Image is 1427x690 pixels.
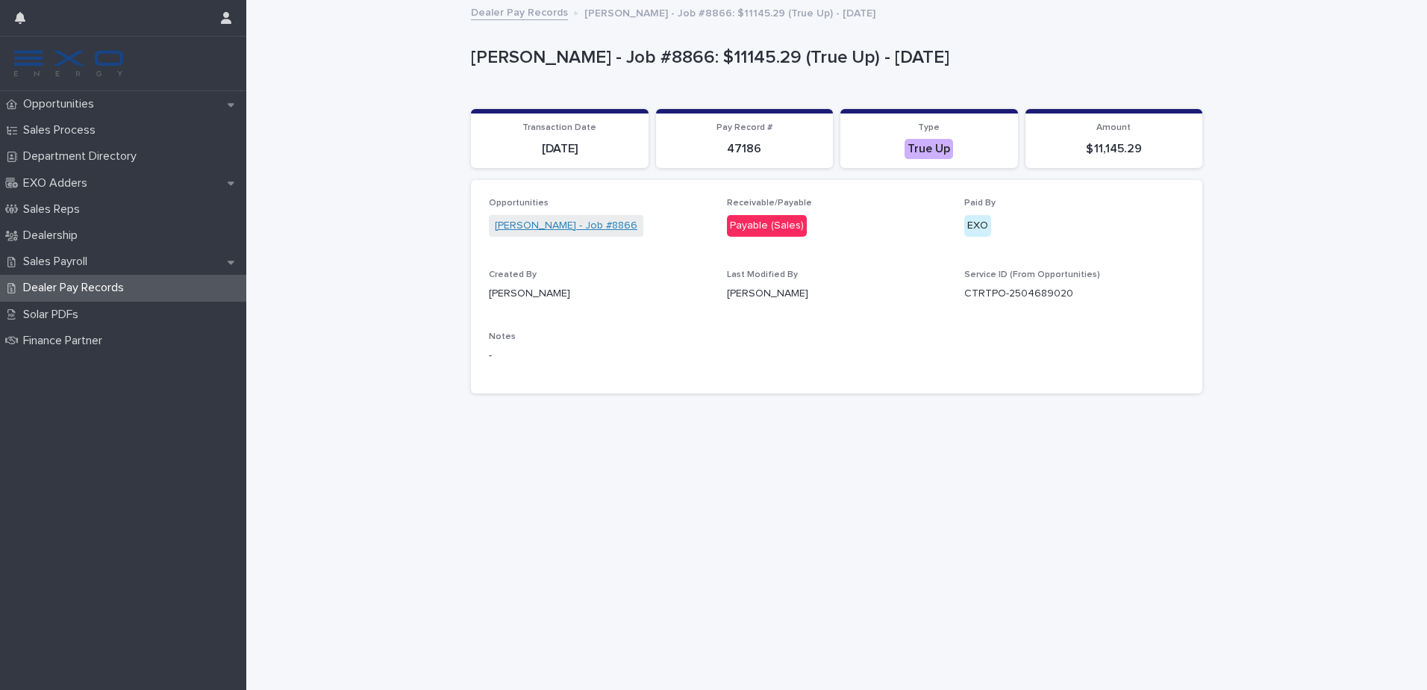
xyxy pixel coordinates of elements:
[1034,142,1194,156] p: $ 11,145.29
[964,286,1184,302] p: CTRTPO-2504689020
[17,176,99,190] p: EXO Adders
[17,281,136,295] p: Dealer Pay Records
[489,199,549,208] span: Opportunities
[471,3,568,20] a: Dealer Pay Records
[716,123,772,132] span: Pay Record #
[964,215,991,237] div: EXO
[12,49,125,78] img: FKS5r6ZBThi8E5hshIGi
[727,199,812,208] span: Receivable/Payable
[905,139,953,159] div: True Up
[489,286,709,302] p: [PERSON_NAME]
[727,215,807,237] div: Payable (Sales)
[471,47,1196,69] p: [PERSON_NAME] - Job #8866: $11145.29 (True Up) - [DATE]
[17,97,106,111] p: Opportunities
[17,308,90,322] p: Solar PDFs
[964,270,1100,279] span: Service ID (From Opportunities)
[495,218,637,234] a: [PERSON_NAME] - Job #8866
[1096,123,1131,132] span: Amount
[584,4,875,20] p: [PERSON_NAME] - Job #8866: $11145.29 (True Up) - [DATE]
[17,123,107,137] p: Sales Process
[522,123,596,132] span: Transaction Date
[489,270,537,279] span: Created By
[964,199,996,208] span: Paid By
[727,270,798,279] span: Last Modified By
[17,202,92,217] p: Sales Reps
[665,142,825,156] p: 47186
[480,142,640,156] p: [DATE]
[17,149,149,164] p: Department Directory
[17,229,90,243] p: Dealership
[727,286,947,302] p: [PERSON_NAME]
[17,255,99,269] p: Sales Payroll
[17,334,114,348] p: Finance Partner
[489,332,516,341] span: Notes
[918,123,940,132] span: Type
[489,348,1184,364] p: -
